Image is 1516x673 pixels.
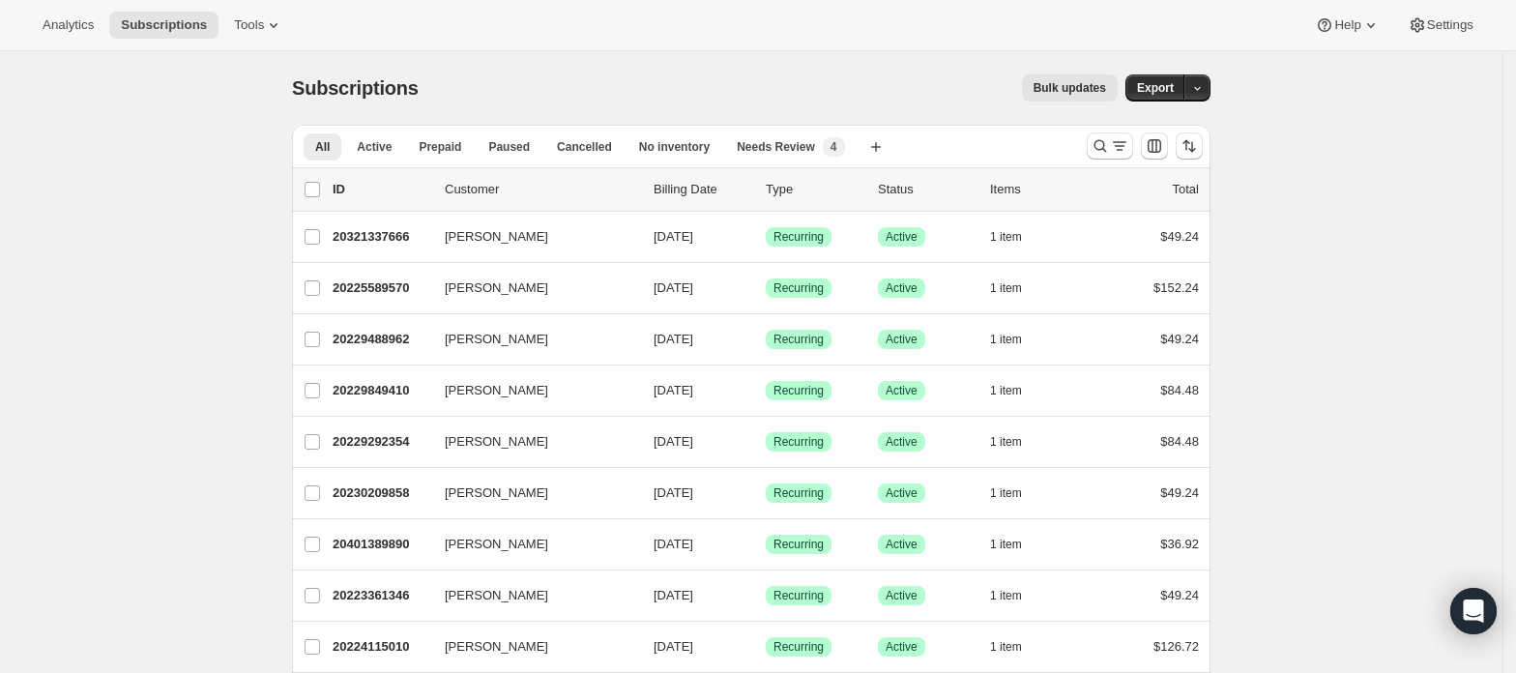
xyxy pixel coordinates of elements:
[445,227,548,247] span: [PERSON_NAME]
[654,229,693,244] span: [DATE]
[990,639,1022,655] span: 1 item
[773,332,824,347] span: Recurring
[557,139,612,155] span: Cancelled
[886,588,918,603] span: Active
[1160,332,1199,346] span: $49.24
[1160,588,1199,602] span: $49.24
[433,631,627,662] button: [PERSON_NAME]
[990,180,1087,199] div: Items
[419,139,461,155] span: Prepaid
[445,180,638,199] p: Customer
[886,229,918,245] span: Active
[1153,639,1199,654] span: $126.72
[1160,537,1199,551] span: $36.92
[357,139,392,155] span: Active
[773,229,824,245] span: Recurring
[333,377,1199,404] div: 20229849410[PERSON_NAME][DATE]SuccessRecurringSuccessActive1 item$84.48
[1160,485,1199,500] span: $49.24
[433,324,627,355] button: [PERSON_NAME]
[433,580,627,611] button: [PERSON_NAME]
[1034,80,1106,96] span: Bulk updates
[990,377,1043,404] button: 1 item
[1160,229,1199,244] span: $49.24
[773,383,824,398] span: Recurring
[990,428,1043,455] button: 1 item
[1137,80,1174,96] span: Export
[333,531,1199,558] div: 20401389890[PERSON_NAME][DATE]SuccessRecurringSuccessActive1 item$36.92
[773,639,824,655] span: Recurring
[990,275,1043,302] button: 1 item
[1396,12,1485,39] button: Settings
[333,432,429,452] p: 20229292354
[654,537,693,551] span: [DATE]
[1427,17,1473,33] span: Settings
[886,434,918,450] span: Active
[333,223,1199,250] div: 20321337666[PERSON_NAME][DATE]SuccessRecurringSuccessActive1 item$49.24
[990,326,1043,353] button: 1 item
[333,326,1199,353] div: 20229488962[PERSON_NAME][DATE]SuccessRecurringSuccessActive1 item$49.24
[333,227,429,247] p: 20321337666
[1160,383,1199,397] span: $84.48
[1176,132,1203,160] button: Sort the results
[1303,12,1391,39] button: Help
[333,582,1199,609] div: 20223361346[PERSON_NAME][DATE]SuccessRecurringSuccessActive1 item$49.24
[43,17,94,33] span: Analytics
[1173,180,1199,199] p: Total
[1153,280,1199,295] span: $152.24
[433,478,627,509] button: [PERSON_NAME]
[488,139,530,155] span: Paused
[886,639,918,655] span: Active
[990,537,1022,552] span: 1 item
[990,588,1022,603] span: 1 item
[886,332,918,347] span: Active
[333,381,429,400] p: 20229849410
[333,535,429,554] p: 20401389890
[1087,132,1133,160] button: Search and filter results
[445,330,548,349] span: [PERSON_NAME]
[445,637,548,657] span: [PERSON_NAME]
[445,278,548,298] span: [PERSON_NAME]
[773,280,824,296] span: Recurring
[886,280,918,296] span: Active
[333,330,429,349] p: 20229488962
[886,485,918,501] span: Active
[445,483,548,503] span: [PERSON_NAME]
[333,275,1199,302] div: 20225589570[PERSON_NAME][DATE]SuccessRecurringSuccessActive1 item$152.24
[1141,132,1168,160] button: Customize table column order and visibility
[333,180,429,199] p: ID
[433,426,627,457] button: [PERSON_NAME]
[292,77,419,99] span: Subscriptions
[990,280,1022,296] span: 1 item
[1450,588,1497,634] div: Open Intercom Messenger
[990,332,1022,347] span: 1 item
[831,139,837,155] span: 4
[333,480,1199,507] div: 20230209858[PERSON_NAME][DATE]SuccessRecurringSuccessActive1 item$49.24
[990,383,1022,398] span: 1 item
[773,537,824,552] span: Recurring
[654,485,693,500] span: [DATE]
[654,180,750,199] p: Billing Date
[121,17,207,33] span: Subscriptions
[445,381,548,400] span: [PERSON_NAME]
[990,434,1022,450] span: 1 item
[222,12,295,39] button: Tools
[333,278,429,298] p: 20225589570
[234,17,264,33] span: Tools
[654,588,693,602] span: [DATE]
[990,531,1043,558] button: 1 item
[990,485,1022,501] span: 1 item
[333,586,429,605] p: 20223361346
[333,180,1199,199] div: IDCustomerBilling DateTypeStatusItemsTotal
[433,375,627,406] button: [PERSON_NAME]
[654,639,693,654] span: [DATE]
[766,180,862,199] div: Type
[773,485,824,501] span: Recurring
[654,280,693,295] span: [DATE]
[639,139,710,155] span: No inventory
[886,383,918,398] span: Active
[990,633,1043,660] button: 1 item
[886,537,918,552] span: Active
[860,133,891,161] button: Create new view
[445,432,548,452] span: [PERSON_NAME]
[773,434,824,450] span: Recurring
